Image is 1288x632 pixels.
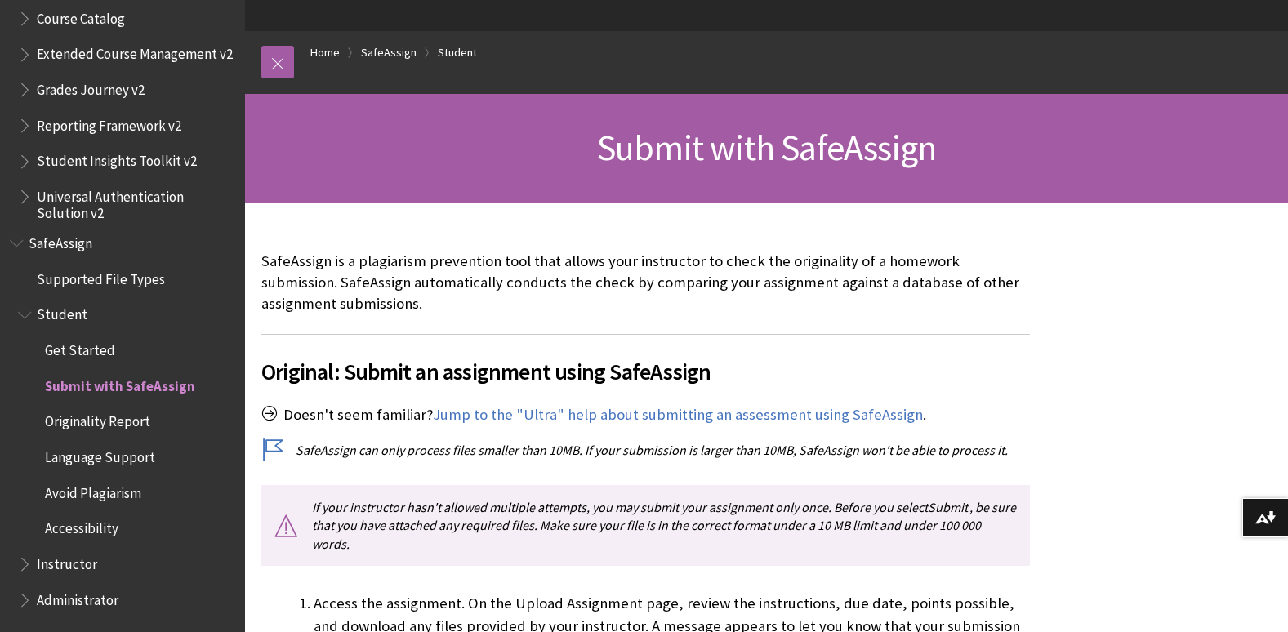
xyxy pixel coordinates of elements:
span: Avoid Plagiarism [45,479,141,501]
span: Student Insights Toolkit v2 [37,148,197,170]
span: Administrator [37,586,118,608]
span: Submit [928,499,968,515]
span: Originality Report [45,408,150,430]
p: SafeAssign can only process files smaller than 10MB. If your submission is larger than 10MB, Safe... [261,441,1030,459]
a: Student [438,42,477,63]
span: Universal Authentication Solution v2 [37,183,234,221]
span: Language Support [45,443,155,465]
p: SafeAssign is a plagiarism prevention tool that allows your instructor to check the originality o... [261,251,1030,315]
a: SafeAssign [361,42,417,63]
span: SafeAssign [29,229,92,251]
span: Accessibility [45,515,118,537]
span: Extended Course Management v2 [37,41,233,63]
nav: Book outline for Blackboard SafeAssign [10,229,235,613]
span: Submit with SafeAssign [597,125,936,170]
span: Student [37,301,87,323]
a: Jump to the "Ultra" help about submitting an assessment using SafeAssign [433,405,923,425]
span: Submit with SafeAssign [45,372,195,394]
span: Reporting Framework v2 [37,112,181,134]
p: Doesn't seem familiar? . [261,404,1030,425]
span: Course Catalog [37,5,125,27]
span: Supported File Types [37,265,165,287]
span: Get Started [45,336,115,358]
span: Original: Submit an assignment using SafeAssign [261,354,1030,389]
a: Home [310,42,340,63]
span: Grades Journey v2 [37,76,145,98]
p: If your instructor hasn't allowed multiple attempts, you may submit your assignment only once. Be... [261,485,1030,566]
span: Instructor [37,550,97,572]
